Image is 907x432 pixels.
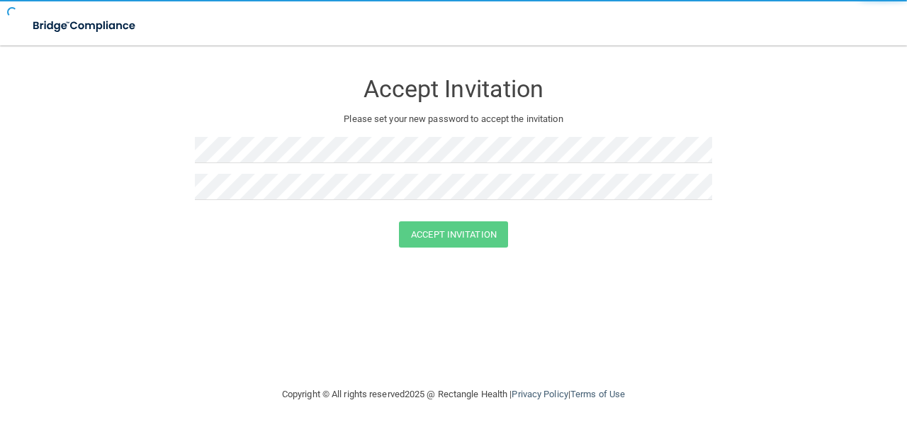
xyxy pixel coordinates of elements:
[195,76,712,102] h3: Accept Invitation
[570,389,625,399] a: Terms of Use
[21,11,149,40] img: bridge_compliance_login_screen.278c3ca4.svg
[205,111,702,128] p: Please set your new password to accept the invitation
[399,221,508,248] button: Accept Invitation
[512,389,568,399] a: Privacy Policy
[195,372,712,417] div: Copyright © All rights reserved 2025 @ Rectangle Health | |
